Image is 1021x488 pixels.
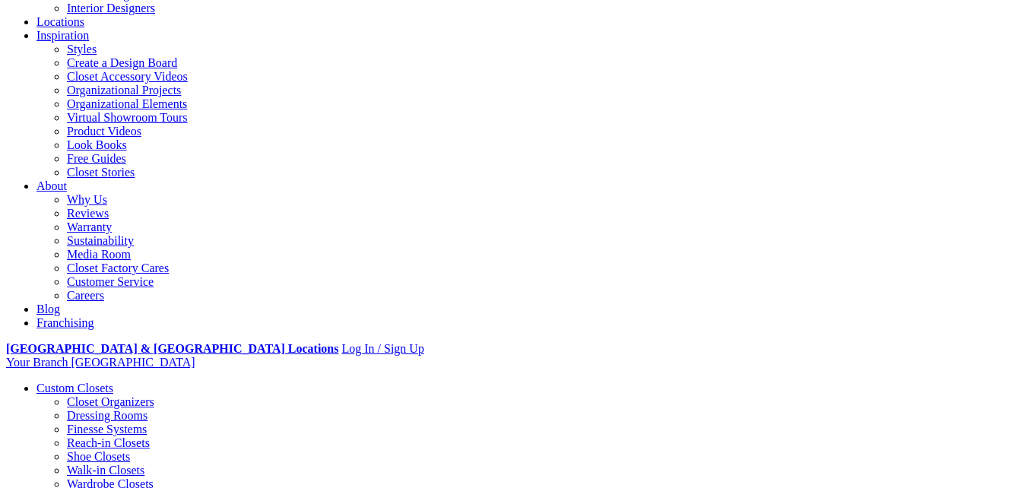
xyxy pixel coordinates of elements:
a: Virtual Showroom Tours [67,111,188,124]
span: Your Branch [6,356,68,369]
a: Locations [36,15,84,28]
a: Organizational Projects [67,84,181,97]
a: Careers [67,289,104,302]
a: Blog [36,303,60,315]
a: Inspiration [36,29,89,42]
a: Reviews [67,207,109,220]
a: Shoe Closets [67,450,130,463]
a: Look Books [67,138,127,151]
a: Walk-in Closets [67,464,144,477]
a: Customer Service [67,275,154,288]
a: Interior Designers [67,2,155,14]
a: Reach-in Closets [67,436,150,449]
a: Media Room [67,248,131,261]
a: Styles [67,43,97,55]
a: Closet Factory Cares [67,261,169,274]
a: Closet Accessory Videos [67,70,188,83]
a: Log In / Sign Up [341,342,423,355]
a: Your Branch [GEOGRAPHIC_DATA] [6,356,195,369]
a: Finesse Systems [67,423,147,436]
a: Create a Design Board [67,56,177,69]
a: Organizational Elements [67,97,187,110]
a: Sustainability [67,234,134,247]
span: [GEOGRAPHIC_DATA] [71,356,195,369]
a: Free Guides [67,152,126,165]
a: Closet Stories [67,166,135,179]
a: Franchising [36,316,94,329]
a: About [36,179,67,192]
a: Closet Organizers [67,395,154,408]
a: Warranty [67,220,112,233]
a: Why Us [67,193,107,206]
a: [GEOGRAPHIC_DATA] & [GEOGRAPHIC_DATA] Locations [6,342,338,355]
a: Dressing Rooms [67,409,147,422]
a: Custom Closets [36,382,113,395]
a: Product Videos [67,125,141,138]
